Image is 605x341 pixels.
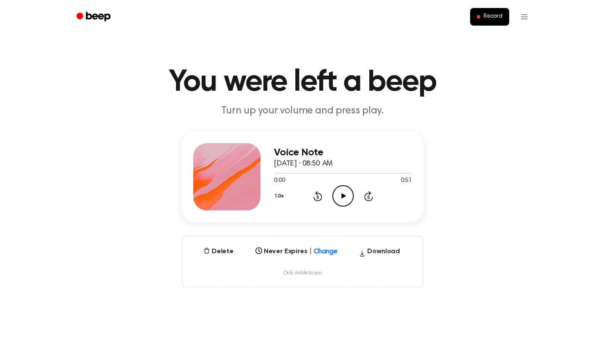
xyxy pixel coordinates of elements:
[71,9,118,25] a: Beep
[200,247,237,257] button: Delete
[284,270,322,276] span: Only visible to you
[274,176,285,185] span: 0:00
[274,160,333,168] span: [DATE] · 08:50 AM
[514,7,534,27] button: Open menu
[401,176,412,185] span: 0:51
[274,189,287,203] button: 1.0x
[274,147,412,158] h3: Voice Note
[484,13,502,21] span: Record
[87,67,518,97] h1: You were left a beep
[141,104,464,118] p: Turn up your volume and press play.
[470,8,509,26] button: Record
[355,247,403,260] button: Download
